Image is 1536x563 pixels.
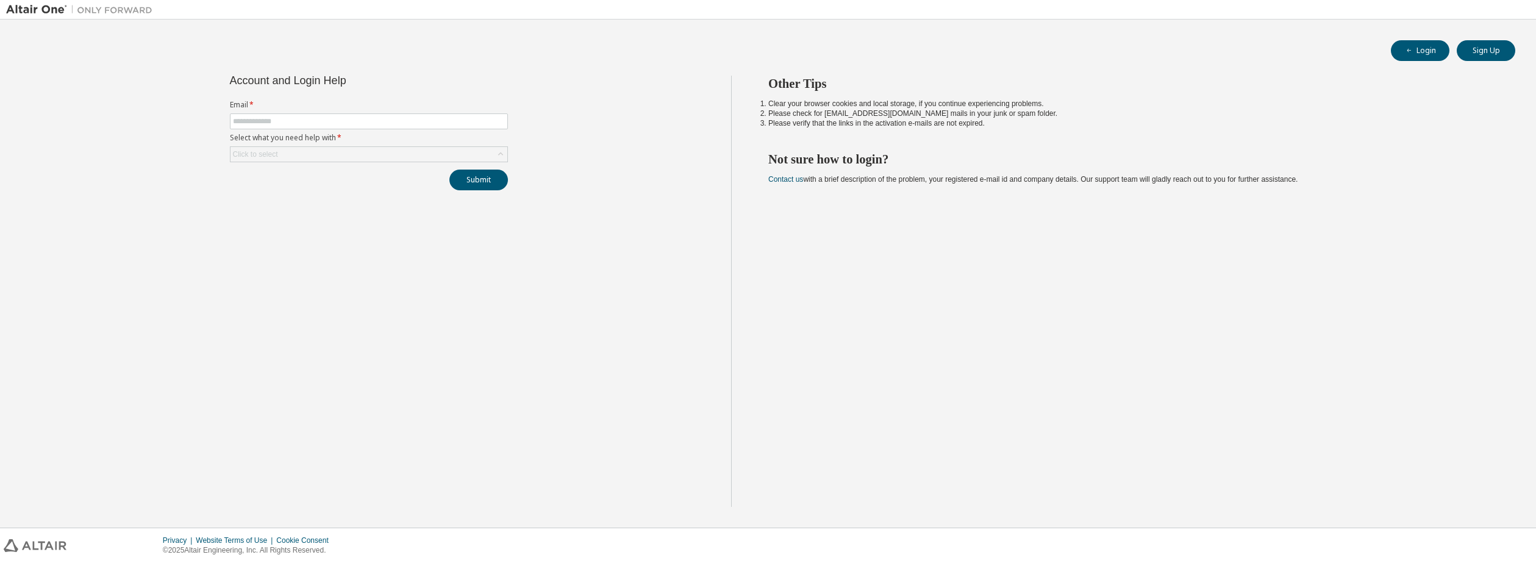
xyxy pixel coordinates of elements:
button: Login [1391,40,1449,61]
div: Account and Login Help [230,76,452,85]
div: Website Terms of Use [196,536,276,545]
img: Altair One [6,4,159,16]
h2: Not sure how to login? [768,151,1493,167]
button: Sign Up [1457,40,1515,61]
p: © 2025 Altair Engineering, Inc. All Rights Reserved. [163,545,336,556]
span: with a brief description of the problem, your registered e-mail id and company details. Our suppo... [768,175,1298,184]
h2: Other Tips [768,76,1493,91]
li: Clear your browser cookies and local storage, if you continue experiencing problems. [768,99,1493,109]
a: Contact us [768,175,803,184]
div: Privacy [163,536,196,545]
label: Select what you need help with [230,133,508,143]
div: Cookie Consent [276,536,335,545]
label: Email [230,100,508,110]
button: Submit [449,170,508,190]
li: Please verify that the links in the activation e-mails are not expired. [768,118,1493,128]
li: Please check for [EMAIL_ADDRESS][DOMAIN_NAME] mails in your junk or spam folder. [768,109,1493,118]
img: altair_logo.svg [4,539,66,552]
div: Click to select [230,147,507,162]
div: Click to select [233,149,278,159]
